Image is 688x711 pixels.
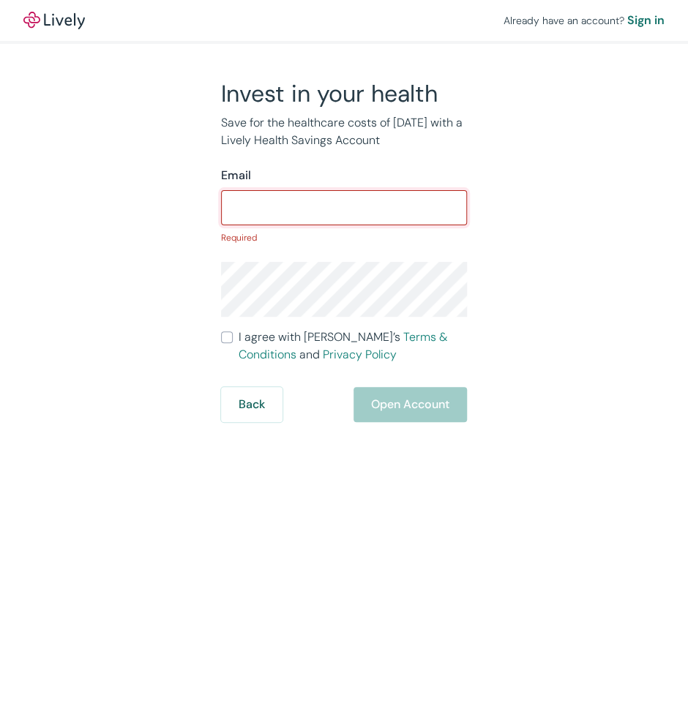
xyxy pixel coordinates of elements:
[239,328,467,364] span: I agree with [PERSON_NAME]’s and
[23,12,85,29] img: Lively
[239,329,448,362] a: Terms & Conditions
[221,114,467,149] p: Save for the healthcare costs of [DATE] with a Lively Health Savings Account
[221,231,467,244] p: Required
[323,347,397,362] a: Privacy Policy
[23,12,85,29] a: LivelyLively
[221,167,251,184] label: Email
[221,387,283,422] button: Back
[221,79,467,108] h2: Invest in your health
[627,12,665,29] a: Sign in
[504,12,665,29] div: Already have an account?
